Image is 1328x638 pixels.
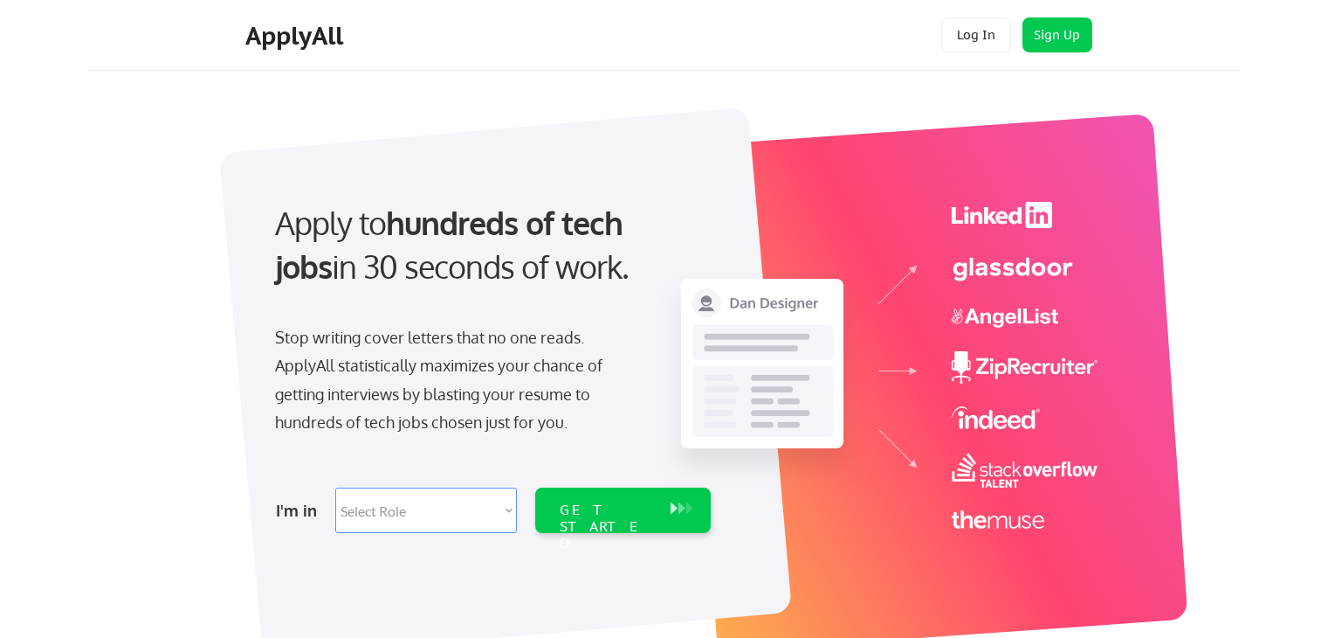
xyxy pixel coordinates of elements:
[276,496,325,524] div: I'm in
[275,323,634,437] div: Stop writing cover letters that no one reads. ApplyAll statistically maximizes your chance of get...
[1022,17,1092,52] button: Sign Up
[941,17,1011,52] button: Log In
[560,502,653,552] div: GET STARTED
[275,203,630,286] strong: hundreds of tech jobs
[275,201,704,289] div: Apply to in 30 seconds of work.
[245,21,348,51] div: ApplyAll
